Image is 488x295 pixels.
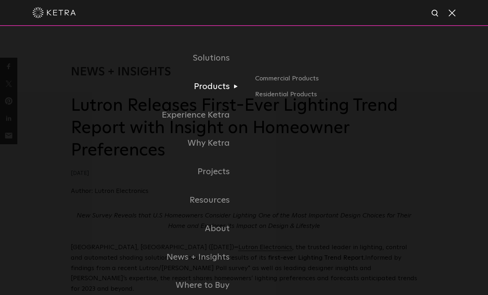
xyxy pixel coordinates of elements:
a: Products [71,72,244,101]
a: About [71,215,244,243]
a: Resources [71,186,244,215]
a: Why Ketra [71,129,244,158]
a: Experience Ketra [71,101,244,129]
a: Residential Products [255,89,418,100]
img: search icon [431,9,440,18]
img: ketra-logo-2019-white [33,7,76,18]
a: News + Insights [71,243,244,272]
a: Commercial Products [255,74,418,89]
a: Solutions [71,44,244,72]
a: Projects [71,158,244,186]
